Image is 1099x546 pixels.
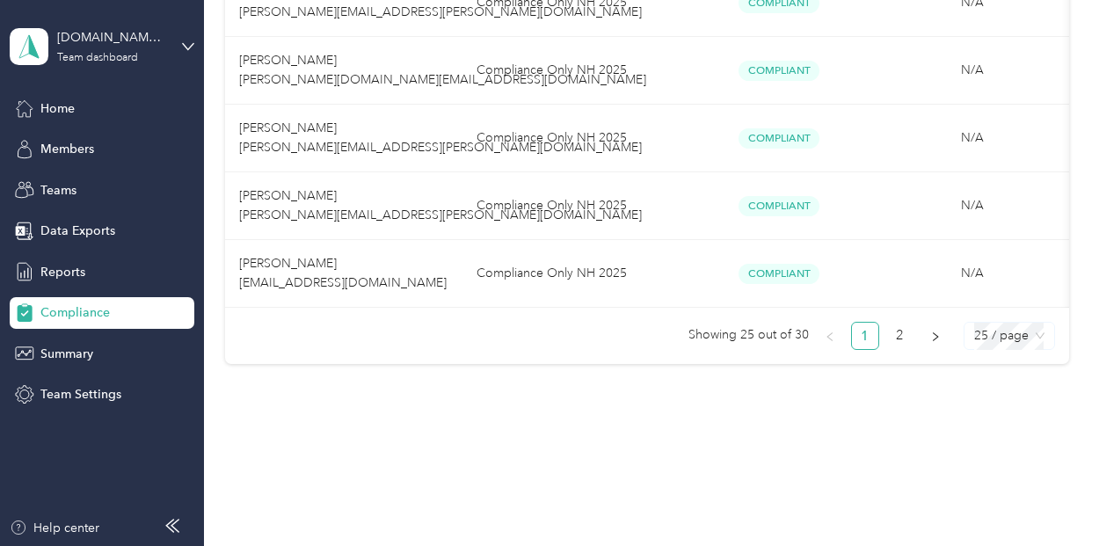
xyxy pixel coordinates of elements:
[1001,448,1099,546] iframe: Everlance-gr Chat Button Frame
[739,61,819,81] span: Compliant
[462,172,682,240] td: Compliance Only NH 2025
[40,385,121,404] span: Team Settings
[816,322,844,350] button: left
[964,322,1055,350] div: Page Size
[825,331,835,342] span: left
[887,323,913,349] a: 2
[239,53,646,87] span: [PERSON_NAME] [PERSON_NAME][DOMAIN_NAME][EMAIL_ADDRESS][DOMAIN_NAME]
[40,99,75,118] span: Home
[739,196,819,216] span: Compliant
[239,120,642,155] span: [PERSON_NAME] [PERSON_NAME][EMAIL_ADDRESS][PERSON_NAME][DOMAIN_NAME]
[816,322,844,350] li: Previous Page
[921,322,950,350] li: Next Page
[886,322,914,350] li: 2
[40,140,94,158] span: Members
[739,128,819,149] span: Compliant
[40,345,93,363] span: Summary
[961,130,984,145] span: N/A
[57,53,138,63] div: Team dashboard
[852,323,878,349] a: 1
[961,266,984,280] span: N/A
[961,198,984,213] span: N/A
[974,323,1044,349] span: 25 / page
[40,263,85,281] span: Reports
[462,240,682,308] td: Compliance Only NH 2025
[961,62,984,77] span: N/A
[239,188,642,222] span: [PERSON_NAME] [PERSON_NAME][EMAIL_ADDRESS][PERSON_NAME][DOMAIN_NAME]
[57,28,167,47] div: [DOMAIN_NAME][EMAIL_ADDRESS][DOMAIN_NAME]
[40,222,115,240] span: Data Exports
[462,105,682,172] td: Compliance Only NH 2025
[10,519,99,537] button: Help center
[40,303,110,322] span: Compliance
[239,256,447,290] span: [PERSON_NAME] [EMAIL_ADDRESS][DOMAIN_NAME]
[688,322,809,348] span: Showing 25 out of 30
[851,322,879,350] li: 1
[40,181,76,200] span: Teams
[921,322,950,350] button: right
[739,264,819,284] span: Compliant
[930,331,941,342] span: right
[462,37,682,105] td: Compliance Only NH 2025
